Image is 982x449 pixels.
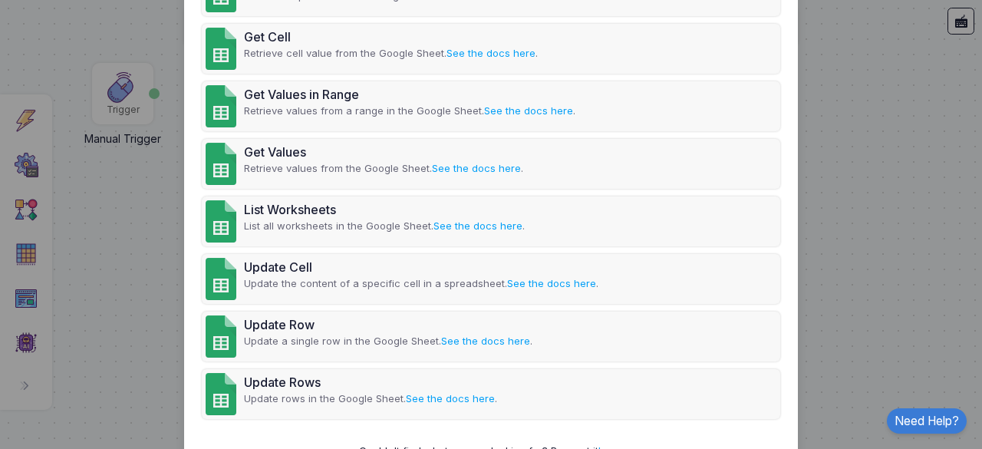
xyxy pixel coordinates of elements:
p: Retrieve values from the Google Sheet. . [244,161,523,177]
img: google-sheets.svg [206,373,236,415]
div: List Worksheets [244,200,525,219]
div: Update Row [244,315,532,334]
img: google-sheets.svg [206,258,236,300]
img: google-sheets.svg [206,28,236,70]
a: See the docs here [432,162,521,174]
p: Update a single row in the Google Sheet. . [244,334,532,349]
p: Update the content of a specific cell in a spreadsheet. . [244,276,598,292]
img: google-sheets.svg [206,200,236,243]
a: See the docs here [484,104,573,117]
img: google-sheets.svg [206,315,236,358]
div: Get Values [244,143,523,161]
div: Update Cell [244,258,598,276]
p: Retrieve values from a range in the Google Sheet. . [244,104,575,119]
img: google-sheets.svg [206,143,236,185]
div: Get Values in Range [244,85,575,104]
img: google-sheets.svg [206,85,236,127]
a: See the docs here [507,277,596,289]
div: Update Rows [244,373,497,391]
div: Get Cell [244,28,538,46]
a: See the docs here [441,335,530,347]
a: See the docs here [447,47,535,59]
a: See the docs here [406,392,495,404]
a: See the docs here [433,220,522,232]
p: Retrieve cell value from the Google Sheet. . [244,46,538,61]
a: Need Help? [887,408,967,434]
p: List all worksheets in the Google Sheet. . [244,219,525,234]
p: Update rows in the Google Sheet. . [244,391,497,407]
